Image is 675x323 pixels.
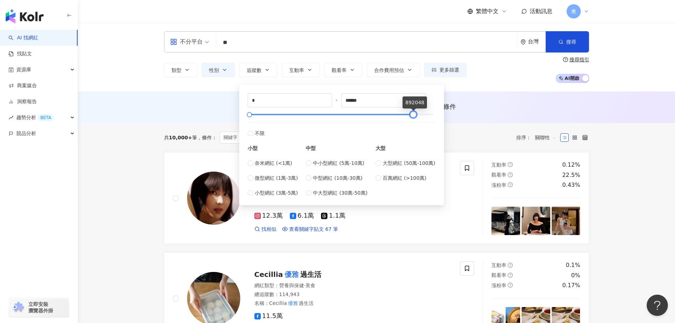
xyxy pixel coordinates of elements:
span: 類型 [171,67,181,73]
span: 查看關鍵字貼文 67 筆 [289,226,338,233]
span: question-circle [508,162,513,167]
span: 大型網紅 (50萬-100萬) [383,159,435,167]
span: - [332,96,341,104]
span: 互動率 [491,162,506,168]
span: 漲粉率 [491,182,506,188]
span: 6.1萬 [290,212,314,219]
button: 搜尋 [546,31,589,52]
span: 美食 [305,283,315,288]
span: 觀看率 [332,67,347,73]
span: question-circle [508,283,513,288]
div: 不分平台 [170,36,203,48]
span: 觀看率 [491,272,506,278]
span: 名稱 ： [254,299,314,307]
button: 性別 [202,63,235,77]
span: 互動率 [491,262,506,268]
span: 大膽思考， [269,200,294,206]
span: 百萬網紅 (>100萬) [383,174,427,182]
span: 中小型網紅 (5萬-10萬) [313,159,364,167]
span: · [304,283,305,288]
span: 找相似 [261,226,276,233]
span: 競品分析 [16,126,36,141]
span: question-circle [508,273,513,278]
span: 性別 [209,67,219,73]
span: 立即安裝 瀏覽器外掛 [28,301,53,314]
span: 1.1萬 [321,212,345,219]
span: 繁體中文 [476,7,499,15]
span: 活動訊息 [530,8,552,15]
span: 中大型網紅 (30萬-50萬) [313,189,367,197]
span: 奧 [571,7,576,15]
div: 大型 [376,144,435,152]
span: rise [9,115,13,120]
a: 找相似 [254,226,276,233]
img: KOL Avatar [187,172,240,225]
img: post-image [522,207,550,235]
span: environment [521,39,526,45]
a: 商案媒合 [9,82,37,89]
span: 過生活 [300,270,321,279]
span: 奈米網紅 (<1萬) [255,159,292,167]
span: 觀看率 [491,172,506,178]
div: 0.12% [562,161,580,169]
div: 搜尋指引 [569,57,589,62]
span: 趨勢分析 [16,110,54,126]
a: KOL AvatarCorin 不羈優雅Corin網紅類型：奢侈品·美妝時尚·日常話題·穿搭·運動·交通工具·旅遊總追蹤數：194,910簡介：大膽思考，優雅行身。我們用性感的腦袋，過迷人的生活... [164,152,589,244]
img: chrome extension [11,302,25,313]
img: post-image [491,207,520,235]
span: 條件 ： [197,135,217,140]
span: 追蹤數 [247,67,261,73]
div: BETA [38,114,54,121]
span: 微型網紅 (1萬-3萬) [255,174,298,182]
div: 共 筆 [164,135,197,140]
div: 0.1% [566,261,580,269]
span: question-circle [508,263,513,268]
iframe: Help Scout Beacon - Open [647,295,668,316]
div: 台灣 [528,39,546,45]
span: 合作費用預估 [374,67,404,73]
button: 類型 [164,63,197,77]
span: 11.5萬 [254,312,283,320]
div: 總追蹤數 ： 114,943 [254,291,452,298]
span: 中型網紅 (10萬-30萬) [313,174,362,182]
mark: 優雅 [283,269,300,280]
span: 搜尋 [566,39,576,45]
a: 查看關鍵字貼文 67 筆 [282,226,338,233]
button: 更多篩選 [424,63,467,77]
a: searchAI 找網紅 [9,34,38,41]
span: 10,000+ [169,135,192,140]
span: 資源庫 [16,62,31,78]
div: 0.17% [562,282,580,289]
div: 22.5% [562,171,580,179]
div: 排序： [516,132,560,143]
div: 0% [571,272,580,279]
span: 小型網紅 (3萬-5萬) [255,189,298,197]
button: 觀看率 [324,63,362,77]
span: 漲粉率 [491,283,506,288]
img: logo [6,9,44,23]
span: 12.3萬 [254,212,283,219]
div: 0.43% [562,181,580,189]
span: Cecillia [254,270,283,279]
div: 中型 [306,144,367,152]
div: 小型 [248,144,298,152]
span: 關聯性 [535,132,556,143]
div: 892048 [403,96,427,108]
a: 洞察報告 [9,98,37,105]
button: 合作費用預估 [367,63,420,77]
span: 關鍵字：優雅 [220,132,262,144]
span: question-circle [508,172,513,177]
span: 營養與保健 [279,283,304,288]
a: chrome extension立即安裝 瀏覽器外掛 [9,298,69,317]
span: question-circle [508,182,513,187]
span: 更多篩選 [439,67,459,73]
span: question-circle [563,57,568,62]
span: appstore [170,38,177,45]
a: 找貼文 [9,50,32,57]
span: 互動率 [289,67,304,73]
span: 行身。我們用性感的腦袋，過迷人的生活 [306,200,395,206]
span: 不限 [255,129,265,137]
button: 追蹤數 [239,63,277,77]
img: post-image [552,207,580,235]
span: Cecillia [269,300,287,306]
